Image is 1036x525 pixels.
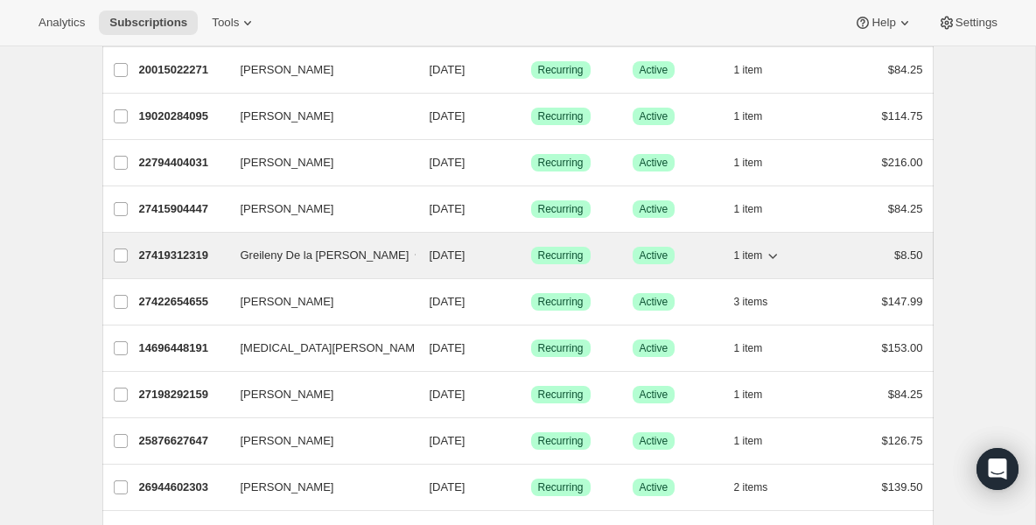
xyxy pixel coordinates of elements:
[230,102,405,130] button: [PERSON_NAME]
[734,475,787,500] button: 2 items
[888,202,923,215] span: $84.25
[734,429,782,453] button: 1 item
[28,10,95,35] button: Analytics
[109,16,187,30] span: Subscriptions
[882,434,923,447] span: $126.75
[734,109,763,123] span: 1 item
[99,10,198,35] button: Subscriptions
[538,388,584,402] span: Recurring
[430,63,465,76] span: [DATE]
[241,479,334,496] span: [PERSON_NAME]
[888,388,923,401] span: $84.25
[538,480,584,494] span: Recurring
[640,295,668,309] span: Active
[538,202,584,216] span: Recurring
[976,448,1018,490] div: Open Intercom Messenger
[241,339,426,357] span: [MEDICAL_DATA][PERSON_NAME]
[241,247,409,264] span: Greileny De la [PERSON_NAME]
[734,156,763,170] span: 1 item
[139,382,923,407] div: 27198292159[PERSON_NAME][DATE]SuccessRecurringSuccessActive1 item$84.25
[139,104,923,129] div: 19020284095[PERSON_NAME][DATE]SuccessRecurringSuccessActive1 item$114.75
[430,341,465,354] span: [DATE]
[241,61,334,79] span: [PERSON_NAME]
[640,63,668,77] span: Active
[139,243,923,268] div: 27419312319Greileny De la [PERSON_NAME][DATE]SuccessRecurringSuccessActive1 item$8.50
[139,197,923,221] div: 27415904447[PERSON_NAME][DATE]SuccessRecurringSuccessActive1 item$84.25
[139,247,227,264] p: 27419312319
[430,109,465,122] span: [DATE]
[139,386,227,403] p: 27198292159
[640,202,668,216] span: Active
[230,427,405,455] button: [PERSON_NAME]
[430,388,465,401] span: [DATE]
[38,16,85,30] span: Analytics
[430,156,465,169] span: [DATE]
[640,248,668,262] span: Active
[538,156,584,170] span: Recurring
[139,108,227,125] p: 19020284095
[734,58,782,82] button: 1 item
[538,248,584,262] span: Recurring
[734,243,782,268] button: 1 item
[640,109,668,123] span: Active
[640,341,668,355] span: Active
[139,479,227,496] p: 26944602303
[882,341,923,354] span: $153.00
[640,388,668,402] span: Active
[139,290,923,314] div: 27422654655[PERSON_NAME][DATE]SuccessRecurringSuccessActive3 items$147.99
[927,10,1008,35] button: Settings
[139,150,923,175] div: 22794404031[PERSON_NAME][DATE]SuccessRecurringSuccessActive1 item$216.00
[734,341,763,355] span: 1 item
[230,381,405,409] button: [PERSON_NAME]
[139,154,227,171] p: 22794404031
[139,336,923,360] div: 14696448191[MEDICAL_DATA][PERSON_NAME][DATE]SuccessRecurringSuccessActive1 item$153.00
[230,149,405,177] button: [PERSON_NAME]
[139,61,227,79] p: 20015022271
[230,241,405,269] button: Greileny De la [PERSON_NAME]
[241,293,334,311] span: [PERSON_NAME]
[640,156,668,170] span: Active
[734,382,782,407] button: 1 item
[882,295,923,308] span: $147.99
[734,150,782,175] button: 1 item
[241,108,334,125] span: [PERSON_NAME]
[734,202,763,216] span: 1 item
[241,154,334,171] span: [PERSON_NAME]
[538,341,584,355] span: Recurring
[430,295,465,308] span: [DATE]
[212,16,239,30] span: Tools
[230,56,405,84] button: [PERSON_NAME]
[241,432,334,450] span: [PERSON_NAME]
[139,200,227,218] p: 27415904447
[640,480,668,494] span: Active
[139,432,227,450] p: 25876627647
[538,63,584,77] span: Recurring
[734,480,768,494] span: 2 items
[230,473,405,501] button: [PERSON_NAME]
[430,480,465,493] span: [DATE]
[430,434,465,447] span: [DATE]
[955,16,997,30] span: Settings
[230,195,405,223] button: [PERSON_NAME]
[201,10,267,35] button: Tools
[640,434,668,448] span: Active
[241,386,334,403] span: [PERSON_NAME]
[734,434,763,448] span: 1 item
[139,293,227,311] p: 27422654655
[734,248,763,262] span: 1 item
[894,248,923,262] span: $8.50
[538,109,584,123] span: Recurring
[139,58,923,82] div: 20015022271[PERSON_NAME][DATE]SuccessRecurringSuccessActive1 item$84.25
[734,295,768,309] span: 3 items
[734,336,782,360] button: 1 item
[430,202,465,215] span: [DATE]
[888,63,923,76] span: $84.25
[139,429,923,453] div: 25876627647[PERSON_NAME][DATE]SuccessRecurringSuccessActive1 item$126.75
[734,197,782,221] button: 1 item
[241,200,334,218] span: [PERSON_NAME]
[882,156,923,169] span: $216.00
[734,104,782,129] button: 1 item
[882,109,923,122] span: $114.75
[734,388,763,402] span: 1 item
[538,295,584,309] span: Recurring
